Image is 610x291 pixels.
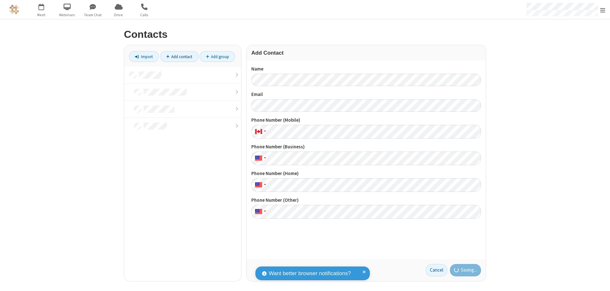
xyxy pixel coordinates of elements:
[251,125,268,139] div: Canada: + 1
[107,12,131,18] span: Drive
[269,269,351,278] span: Want better browser notifications?
[251,91,481,98] label: Email
[594,274,605,287] iframe: Chat
[55,12,79,18] span: Webinars
[251,65,481,73] label: Name
[200,51,235,62] a: Add group
[251,152,268,165] div: United States: + 1
[10,5,19,14] img: QA Selenium DO NOT DELETE OR CHANGE
[461,267,477,274] span: Saving...
[251,197,481,204] label: Phone Number (Other)
[124,29,486,40] h2: Contacts
[81,12,105,18] span: Team Chat
[251,143,481,151] label: Phone Number (Business)
[251,178,268,192] div: United States: + 1
[450,264,481,277] button: Saving...
[251,117,481,124] label: Phone Number (Mobile)
[160,51,199,62] a: Add contact
[132,12,156,18] span: Calls
[251,50,481,56] h3: Add Contact
[251,170,481,177] label: Phone Number (Home)
[129,51,159,62] a: Import
[426,264,447,277] a: Cancel
[30,12,53,18] span: Meet
[251,205,268,219] div: United States: + 1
